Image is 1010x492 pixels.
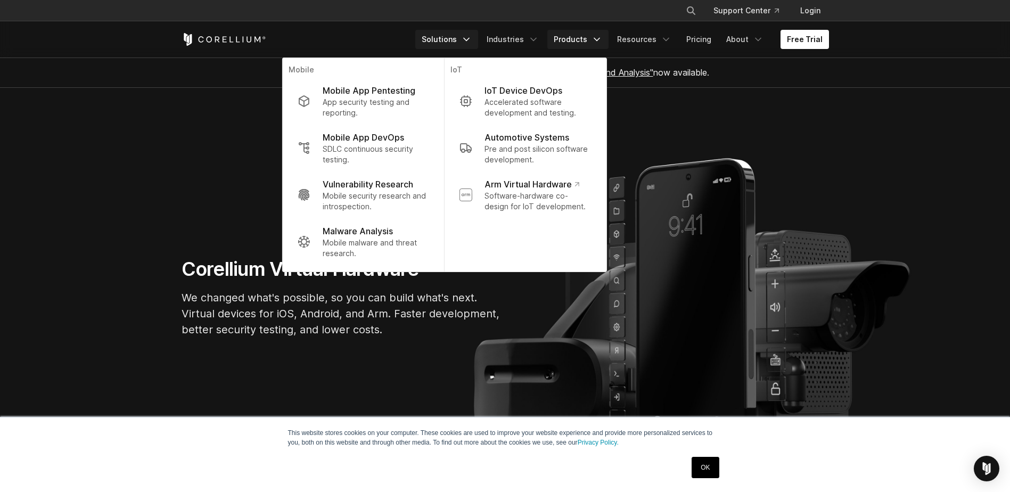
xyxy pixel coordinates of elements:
a: OK [692,457,719,478]
p: IoT Device DevOps [485,84,562,97]
div: Navigation Menu [415,30,829,49]
p: App security testing and reporting. [323,97,429,118]
a: Pricing [680,30,718,49]
a: Vulnerability Research Mobile security research and introspection. [289,171,437,218]
a: Privacy Policy. [578,439,619,446]
p: Malware Analysis [323,225,393,237]
a: Free Trial [781,30,829,49]
p: Software-hardware co-design for IoT development. [485,191,591,212]
a: Resources [611,30,678,49]
a: Arm Virtual Hardware Software-hardware co-design for IoT development. [450,171,600,218]
div: Navigation Menu [673,1,829,20]
a: Industries [480,30,545,49]
p: Accelerated software development and testing. [485,97,591,118]
p: We changed what's possible, so you can build what's next. Virtual devices for iOS, Android, and A... [182,290,501,338]
p: Vulnerability Research [323,178,413,191]
p: Arm Virtual Hardware [485,178,579,191]
a: Login [792,1,829,20]
p: This website stores cookies on your computer. These cookies are used to improve your website expe... [288,428,722,447]
a: Products [547,30,609,49]
a: IoT Device DevOps Accelerated software development and testing. [450,78,600,125]
button: Search [681,1,701,20]
a: Mobile App DevOps SDLC continuous security testing. [289,125,437,171]
p: Mobile App Pentesting [323,84,415,97]
h1: Corellium Virtual Hardware [182,257,501,281]
a: Malware Analysis Mobile malware and threat research. [289,218,437,265]
p: Automotive Systems [485,131,569,144]
p: Mobile App DevOps [323,131,404,144]
p: Mobile security research and introspection. [323,191,429,212]
a: Corellium Home [182,33,266,46]
p: Pre and post silicon software development. [485,144,591,165]
a: Automotive Systems Pre and post silicon software development. [450,125,600,171]
a: Mobile App Pentesting App security testing and reporting. [289,78,437,125]
a: About [720,30,770,49]
p: IoT [450,64,600,78]
a: Support Center [705,1,787,20]
p: SDLC continuous security testing. [323,144,429,165]
a: Solutions [415,30,478,49]
p: Mobile malware and threat research. [323,237,429,259]
div: Open Intercom Messenger [974,456,999,481]
p: Mobile [289,64,437,78]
